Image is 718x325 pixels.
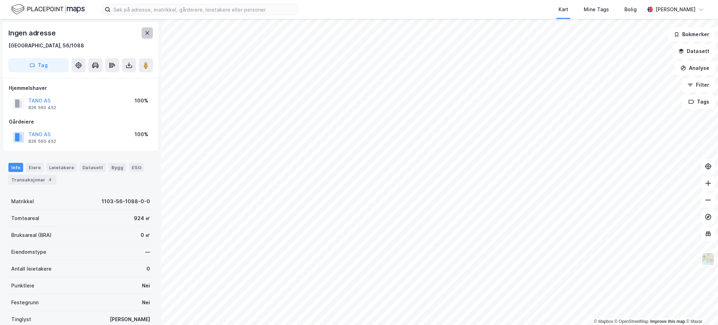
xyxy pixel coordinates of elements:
div: [GEOGRAPHIC_DATA], 56/1088 [8,41,84,50]
input: Søk på adresse, matrikkel, gårdeiere, leietakere eller personer [110,4,298,15]
a: OpenStreetMap [615,319,649,324]
div: [PERSON_NAME] [110,315,150,324]
button: Filter [682,78,715,92]
div: Matrikkel [11,197,34,206]
div: Nei [142,298,150,307]
div: 100% [135,130,148,139]
button: Datasett [672,44,715,58]
div: Kart [558,5,568,14]
div: Bruksareal (BRA) [11,231,52,239]
div: Nei [142,281,150,290]
button: Bokmerker [668,27,715,41]
iframe: Chat Widget [683,291,718,325]
div: Bygg [109,163,126,172]
div: ESG [129,163,144,172]
div: — [145,248,150,256]
div: Tinglyst [11,315,31,324]
button: Tags [683,95,715,109]
button: Tag [8,58,69,72]
div: 100% [135,97,148,105]
div: Tomteareal [11,214,39,223]
div: 826 560 452 [28,105,56,111]
div: Info [8,163,23,172]
div: 0 [147,265,150,273]
div: [PERSON_NAME] [656,5,696,14]
div: Eiere [26,163,43,172]
div: Festegrunn [11,298,39,307]
div: Transaksjoner [8,175,56,185]
div: Leietakere [46,163,77,172]
img: Z [702,252,715,266]
img: logo.f888ab2527a4732fd821a326f86c7f29.svg [11,3,85,15]
div: Gårdeiere [9,118,153,126]
a: Improve this map [650,319,685,324]
div: 4 [47,176,54,183]
div: 924 ㎡ [134,214,150,223]
div: Bolig [624,5,637,14]
div: 1103-56-1088-0-0 [102,197,150,206]
div: Eiendomstype [11,248,46,256]
div: Datasett [80,163,106,172]
div: Mine Tags [584,5,609,14]
div: Ingen adresse [8,27,57,39]
div: Hjemmelshaver [9,84,153,92]
div: 826 560 452 [28,139,56,144]
div: Kontrollprogram for chat [683,291,718,325]
div: 0 ㎡ [141,231,150,239]
button: Analyse [675,61,715,75]
div: Antall leietakere [11,265,52,273]
a: Mapbox [594,319,613,324]
div: Punktleie [11,281,34,290]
